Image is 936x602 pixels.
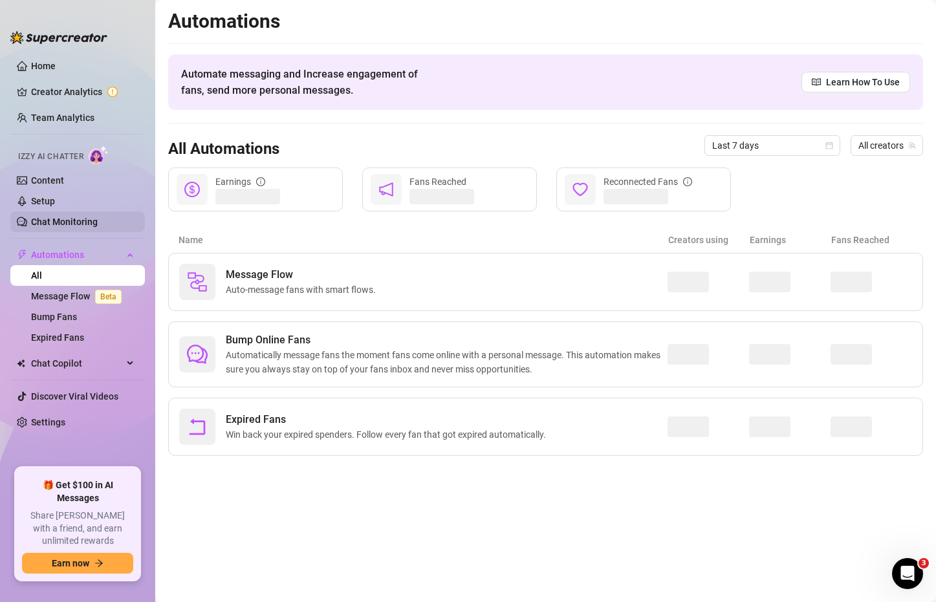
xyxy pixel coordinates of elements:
[22,479,133,504] span: 🎁 Get $100 in AI Messages
[31,312,77,322] a: Bump Fans
[52,558,89,568] span: Earn now
[17,250,27,260] span: thunderbolt
[919,558,929,568] span: 3
[31,353,123,374] span: Chat Copilot
[226,332,668,348] span: Bump Online Fans
[31,391,118,402] a: Discover Viral Videos
[604,175,692,189] div: Reconnected Fans
[31,81,135,102] a: Creator Analytics exclamation-circle
[22,553,133,574] button: Earn nowarrow-right
[831,233,913,247] article: Fans Reached
[31,175,64,186] a: Content
[378,182,394,197] span: notification
[168,9,923,34] h2: Automations
[750,233,831,247] article: Earnings
[31,61,56,71] a: Home
[825,142,833,149] span: calendar
[179,233,668,247] article: Name
[215,175,265,189] div: Earnings
[10,31,107,44] img: logo-BBDzfeDw.svg
[226,348,668,376] span: Automatically message fans the moment fans come online with a personal message. This automation m...
[17,359,25,368] img: Chat Copilot
[712,136,833,155] span: Last 7 days
[95,290,122,304] span: Beta
[668,233,750,247] article: Creators using
[226,427,551,442] span: Win back your expired spenders. Follow every fan that got expired automatically.
[31,291,127,301] a: Message FlowBeta
[184,182,200,197] span: dollar
[31,217,98,227] a: Chat Monitoring
[683,177,692,186] span: info-circle
[812,78,821,87] span: read
[31,417,65,427] a: Settings
[256,177,265,186] span: info-circle
[31,270,42,281] a: All
[31,244,123,265] span: Automations
[858,136,915,155] span: All creators
[18,151,83,163] span: Izzy AI Chatter
[31,196,55,206] a: Setup
[409,177,466,187] span: Fans Reached
[187,344,208,365] span: comment
[187,272,208,292] img: svg%3e
[31,332,84,343] a: Expired Fans
[572,182,588,197] span: heart
[801,72,910,92] a: Learn How To Use
[181,66,430,98] span: Automate messaging and Increase engagement of fans, send more personal messages.
[22,510,133,548] span: Share [PERSON_NAME] with a friend, and earn unlimited rewards
[908,142,916,149] span: team
[31,113,94,123] a: Team Analytics
[226,267,381,283] span: Message Flow
[168,139,279,160] h3: All Automations
[94,559,103,568] span: arrow-right
[187,416,208,437] span: rollback
[89,145,109,164] img: AI Chatter
[226,412,551,427] span: Expired Fans
[226,283,381,297] span: Auto-message fans with smart flows.
[826,75,900,89] span: Learn How To Use
[892,558,923,589] iframe: Intercom live chat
